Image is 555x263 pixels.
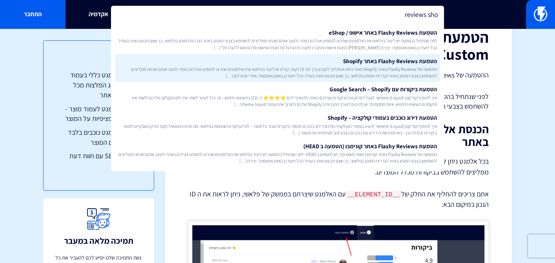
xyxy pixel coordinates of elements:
[59,104,138,124] a: הכנסת אלמנט לעמוד מוצר - המלצות ספציפיות על המוצר
[118,151,437,164] span: ההטמעה של Flashy Reviews באתר קונימבו מאוד פשוט וקל, יש להטמיע ב HEAD. לפני שנתחיל בהטמעה יש ליצו...
[64,236,133,245] h3: תמיכה מלאה במעבר
[59,56,138,66] h3: תוכן
[188,189,489,209] p: אתם צריכים להחליף את החלק של עם האלמנט שיצרתם בממשק של פלאשי, ניתן לראות את ה ID הנכון במיקום הבא:
[59,127,138,147] a: הכנסת אלמנט כוכבים בלבד מתחת לשם המוצר
[115,25,440,54] a: הטמעת Flashy Reviews באתר אישופ / eShopלפני שנתחיל בהטמעה יש ליצור בפלאשי את האלמנטים שתרצו להטמי...
[118,123,437,136] span: איך להוסיף קוד קטן (Liquid) שיאפשר להציג בעמודי הקולקציה שלכם דירוג כוכבים ומספר ביקורות עבור כל ...
[346,191,401,199] code: __ELEMENT_ID__
[59,70,138,100] a: הכנסת אלמנט כללי בעמוד הבית - מציג המלצות מכל המוצרים באתר
[115,139,440,168] a: הטמעת Flashy Reviews באתר קונימבו (הטמעה ב HEAD)ההטמעה של Flashy Reviews באתר קונימבו מאוד פשוט ו...
[59,151,138,171] a: שיפור ה SEO עם חוות דעת ודירוג
[111,6,444,23] input: חיפוש מהיר...
[115,54,440,82] a: הטמעת Flashy Reviews באתר Shopifyההטמעה של Flashy Reviews באתר Shopify מאוד נוחה והתהליך לוקח בער...
[115,82,440,111] a: הטמעת ביקורות עם Google Search – Shopifyאיך להוסיף קוד קטן (Liquid) שיאפשר לגוגל לסרוק את הביקורו...
[118,37,437,50] span: לפני שנתחיל בהטמעה יש ליצור בפלאשי את האלמנטים שתרצו להטמיע אצלכם באתר ולעצב אותם (אנחנו ממליצים ...
[118,66,437,79] span: ההטמעה של Flashy Reviews באתר Shopify מאוד נוחה והתהליך לוקח בערך 15-20 דקות. קודם יש ליצור בפלאש...
[118,94,437,107] span: איך להוסיף קוד קטן (Liquid) שיאפשר לגוגל לסרוק את הביקורות אצלכם באתר ולהוסיף לכם ⭐️⭐️⭐️⭐️☆ (23) ...
[115,111,440,139] a: הטמעת דירוג כוכבים בעמודי קולקציה – Shopifyאיך להוסיף קוד קטן (Liquid) שיאפשר להציג בעמודי הקולקצ...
